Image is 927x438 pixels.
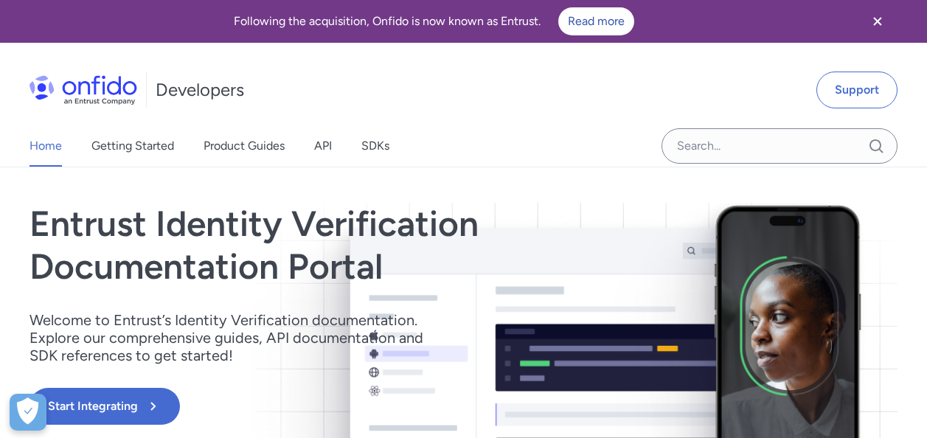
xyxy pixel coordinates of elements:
[10,394,46,431] div: Cookie Preferences
[816,72,898,108] a: Support
[29,388,180,425] button: Start Integrating
[29,388,637,425] a: Start Integrating
[29,203,637,288] h1: Entrust Identity Verification Documentation Portal
[18,7,850,35] div: Following the acquisition, Onfido is now known as Entrust.
[850,3,905,40] button: Close banner
[29,75,137,105] img: Onfido Logo
[361,125,389,167] a: SDKs
[29,125,62,167] a: Home
[29,311,442,364] p: Welcome to Entrust’s Identity Verification documentation. Explore our comprehensive guides, API d...
[558,7,634,35] a: Read more
[869,13,886,30] svg: Close banner
[204,125,285,167] a: Product Guides
[662,128,898,164] input: Onfido search input field
[314,125,332,167] a: API
[156,78,244,102] h1: Developers
[91,125,174,167] a: Getting Started
[10,394,46,431] button: Open Preferences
